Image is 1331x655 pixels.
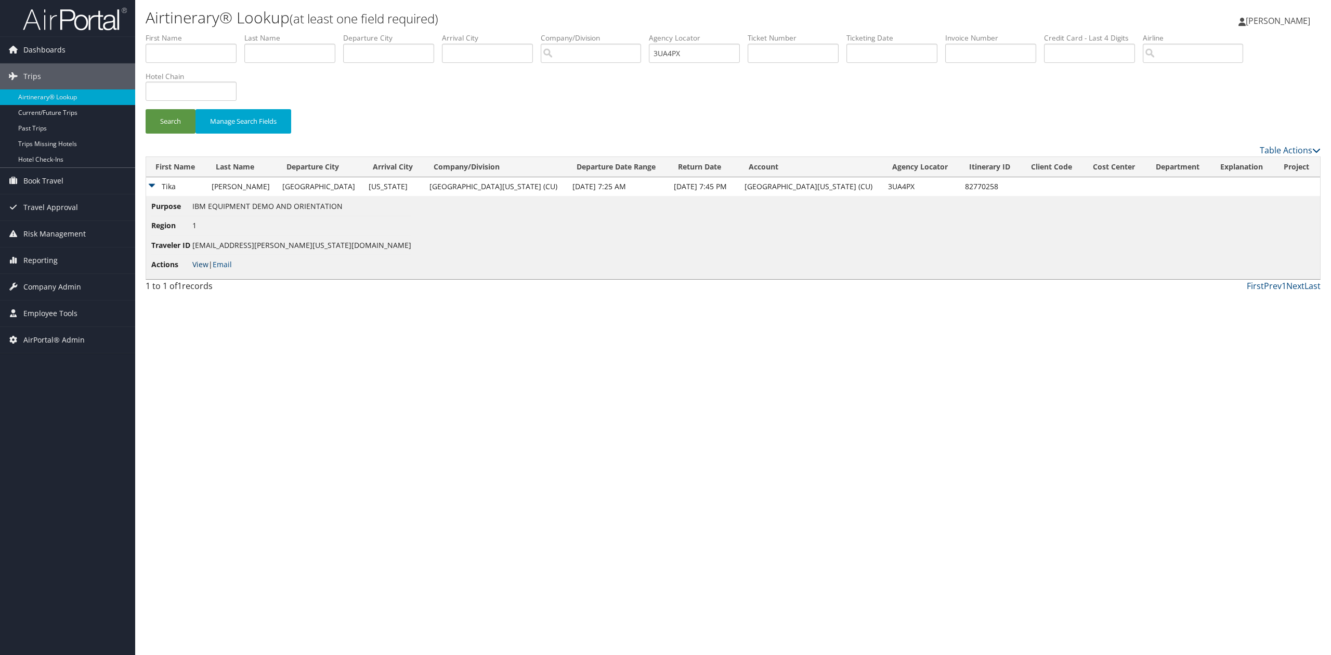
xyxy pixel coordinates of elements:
th: Last Name: activate to sort column ascending [206,157,278,177]
a: Prev [1264,280,1282,292]
td: [GEOGRAPHIC_DATA] [277,177,363,196]
th: Return Date: activate to sort column ascending [669,157,740,177]
span: 1 [192,220,197,230]
span: Purpose [151,201,190,212]
a: Email [213,259,232,269]
td: [GEOGRAPHIC_DATA][US_STATE] (CU) [424,177,567,196]
small: (at least one field required) [290,10,438,27]
div: 1 to 1 of records [146,280,428,297]
label: Last Name [244,33,343,43]
a: Last [1304,280,1321,292]
img: airportal-logo.png [23,7,127,31]
span: Book Travel [23,168,63,194]
span: AirPortal® Admin [23,327,85,353]
button: Manage Search Fields [195,109,291,134]
th: Departure Date Range: activate to sort column descending [567,157,669,177]
span: Reporting [23,247,58,273]
td: 3UA4PX [883,177,960,196]
th: Client Code: activate to sort column ascending [1022,157,1084,177]
label: Agency Locator [649,33,748,43]
th: Itinerary ID: activate to sort column ascending [960,157,1022,177]
th: Account: activate to sort column ascending [739,157,882,177]
span: Risk Management [23,221,86,247]
th: Agency Locator: activate to sort column ascending [883,157,960,177]
span: Traveler ID [151,240,190,251]
span: | [192,259,232,269]
td: [GEOGRAPHIC_DATA][US_STATE] (CU) [739,177,882,196]
h1: Airtinerary® Lookup [146,7,929,29]
th: Departure City: activate to sort column ascending [277,157,363,177]
span: Dashboards [23,37,66,63]
th: First Name: activate to sort column ascending [146,157,206,177]
a: View [192,259,208,269]
span: Region [151,220,190,231]
label: First Name [146,33,244,43]
a: Next [1286,280,1304,292]
a: 1 [1282,280,1286,292]
td: [US_STATE] [363,177,424,196]
span: Actions [151,259,190,270]
th: Arrival City: activate to sort column ascending [363,157,424,177]
label: Hotel Chain [146,71,244,82]
label: Departure City [343,33,442,43]
td: [PERSON_NAME] [206,177,278,196]
label: Airline [1143,33,1251,43]
span: Trips [23,63,41,89]
td: [DATE] 7:25 AM [567,177,669,196]
th: Department: activate to sort column ascending [1146,157,1211,177]
th: Project: activate to sort column ascending [1274,157,1320,177]
button: Search [146,109,195,134]
span: Employee Tools [23,300,77,326]
label: Arrival City [442,33,541,43]
a: First [1247,280,1264,292]
td: 82770258 [960,177,1022,196]
label: Invoice Number [945,33,1044,43]
a: [PERSON_NAME] [1238,5,1321,36]
th: Explanation: activate to sort column ascending [1211,157,1274,177]
th: Company/Division [424,157,567,177]
a: Table Actions [1260,145,1321,156]
span: [EMAIL_ADDRESS][PERSON_NAME][US_STATE][DOMAIN_NAME] [192,240,411,250]
label: Ticket Number [748,33,846,43]
th: Cost Center: activate to sort column ascending [1084,157,1146,177]
label: Credit Card - Last 4 Digits [1044,33,1143,43]
span: [PERSON_NAME] [1246,15,1310,27]
span: Travel Approval [23,194,78,220]
label: Company/Division [541,33,649,43]
span: 1 [177,280,182,292]
td: Tika [146,177,206,196]
label: Ticketing Date [846,33,945,43]
td: [DATE] 7:45 PM [669,177,740,196]
span: IBM EQUIPMENT DEMO AND ORIENTATION [192,201,343,211]
span: Company Admin [23,274,81,300]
